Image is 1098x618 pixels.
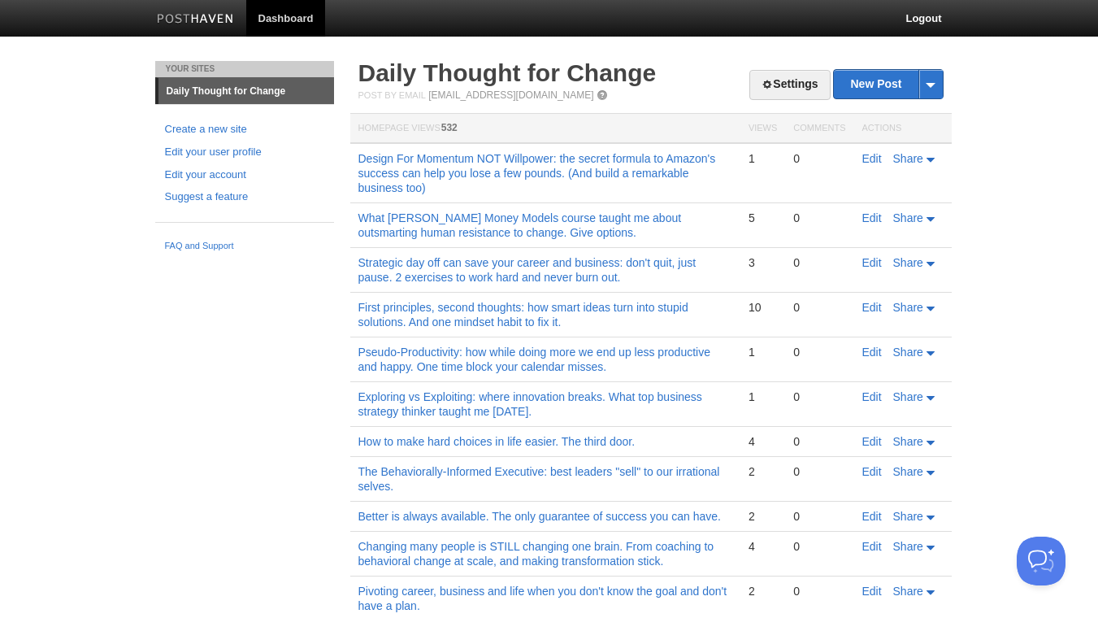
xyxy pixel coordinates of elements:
[158,78,334,104] a: Daily Thought for Change
[793,434,845,449] div: 0
[793,539,845,554] div: 0
[749,390,777,404] div: 1
[893,435,923,448] span: Share
[862,301,882,314] a: Edit
[862,435,882,448] a: Edit
[749,539,777,554] div: 4
[862,152,882,165] a: Edit
[358,301,688,329] a: First principles, second thoughts: how smart ideas turn into stupid solutions. And one mindset ha...
[441,122,458,133] span: 532
[740,114,785,144] th: Views
[350,114,740,144] th: Homepage Views
[862,465,882,478] a: Edit
[749,464,777,479] div: 2
[862,510,882,523] a: Edit
[893,585,923,598] span: Share
[893,301,923,314] span: Share
[358,540,714,568] a: Changing many people is STILL changing one brain. From coaching to behavioral change at scale, an...
[862,390,882,403] a: Edit
[862,540,882,553] a: Edit
[749,434,777,449] div: 4
[834,70,942,98] a: New Post
[1017,537,1065,585] iframe: Help Scout Beacon - Open
[358,390,702,418] a: Exploring vs Exploiting: where innovation breaks. What top business strategy thinker taught me [D...
[358,90,426,100] span: Post by Email
[793,464,845,479] div: 0
[358,510,721,523] a: Better is always available. The only guarantee of success you can have.
[165,239,324,254] a: FAQ and Support
[862,211,882,224] a: Edit
[749,300,777,315] div: 10
[749,255,777,270] div: 3
[893,256,923,269] span: Share
[358,59,657,86] a: Daily Thought for Change
[165,167,324,184] a: Edit your account
[793,151,845,166] div: 0
[893,390,923,403] span: Share
[358,346,710,373] a: Pseudo-Productivity: how while doing more we end up less productive and happy. One time block you...
[893,152,923,165] span: Share
[749,211,777,225] div: 5
[358,435,636,448] a: How to make hard choices in life easier. The third door.
[155,61,334,77] li: Your Sites
[793,584,845,598] div: 0
[157,14,234,26] img: Posthaven-bar
[854,114,952,144] th: Actions
[893,346,923,359] span: Share
[358,256,697,284] a: Strategic day off can save your career and business: don't quit, just pause. 2 exercises to work ...
[358,465,720,493] a: The Behaviorally-Informed Executive: best leaders "sell" to our irrational selves.
[793,390,845,404] div: 0
[428,89,593,101] a: [EMAIL_ADDRESS][DOMAIN_NAME]
[793,211,845,225] div: 0
[358,211,682,239] a: What [PERSON_NAME] Money Models course taught me about outsmarting human resistance to change. Gi...
[749,151,777,166] div: 1
[793,300,845,315] div: 0
[893,211,923,224] span: Share
[785,114,853,144] th: Comments
[749,345,777,359] div: 1
[893,510,923,523] span: Share
[893,540,923,553] span: Share
[358,585,727,612] a: Pivoting career, business and life when you don't know the goal and don't have a plan.
[862,585,882,598] a: Edit
[793,509,845,524] div: 0
[749,70,830,100] a: Settings
[358,152,716,194] a: Design For Momentum NOT Willpower: the secret formula to Amazon's success can help you lose a few...
[862,346,882,359] a: Edit
[749,584,777,598] div: 2
[862,256,882,269] a: Edit
[165,121,324,138] a: Create a new site
[793,345,845,359] div: 0
[793,255,845,270] div: 0
[165,144,324,161] a: Edit your user profile
[893,465,923,478] span: Share
[165,189,324,206] a: Suggest a feature
[749,509,777,524] div: 2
